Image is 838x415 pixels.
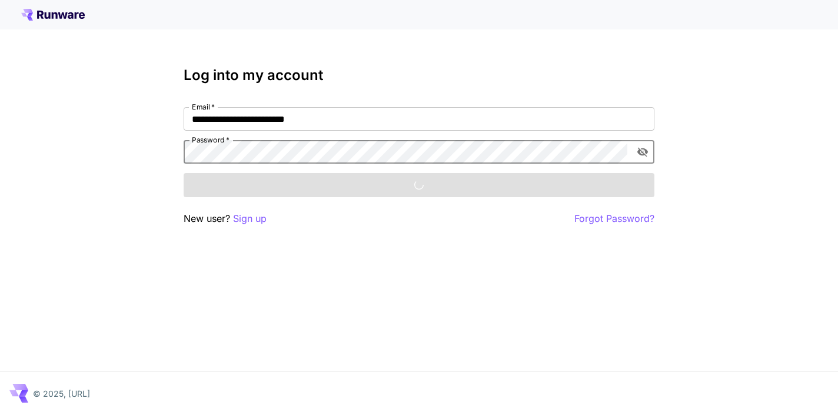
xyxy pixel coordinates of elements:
[632,141,653,162] button: toggle password visibility
[233,211,267,226] button: Sign up
[33,387,90,400] p: © 2025, [URL]
[184,211,267,226] p: New user?
[192,135,230,145] label: Password
[184,67,654,84] h3: Log into my account
[192,102,215,112] label: Email
[574,211,654,226] button: Forgot Password?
